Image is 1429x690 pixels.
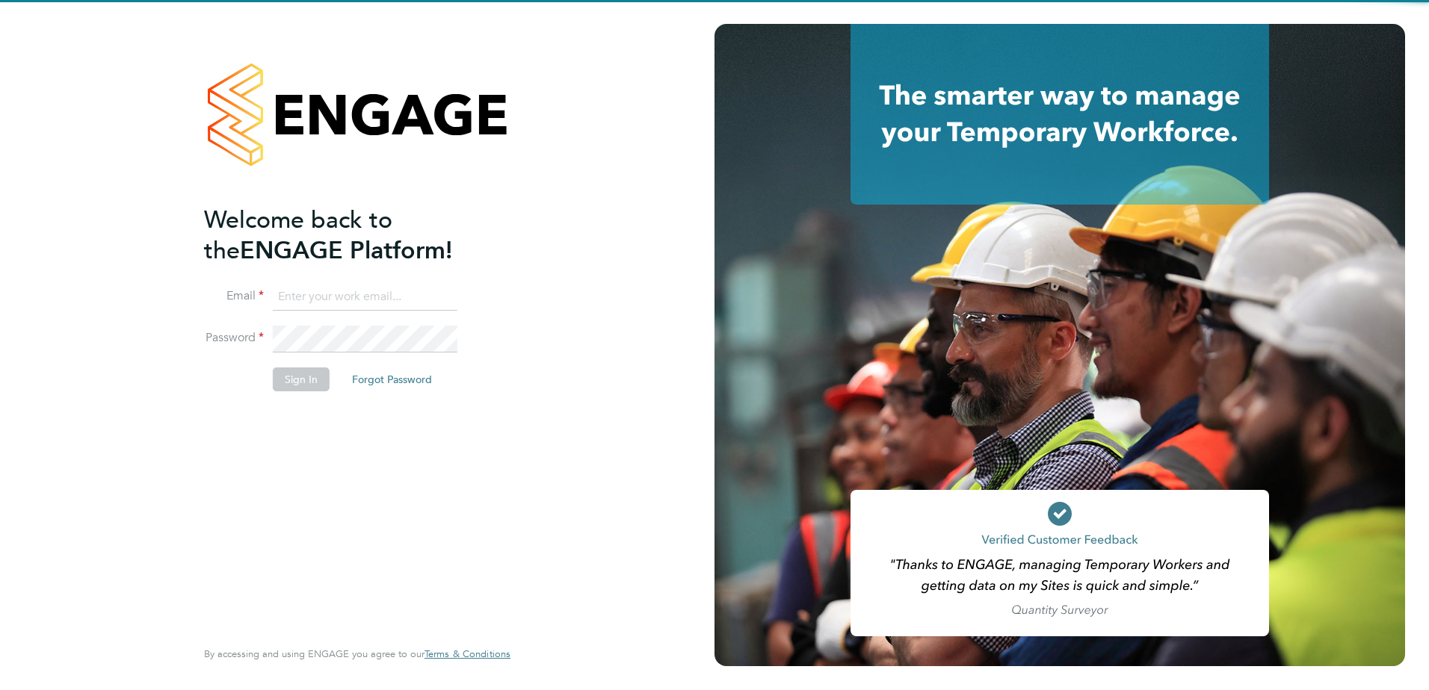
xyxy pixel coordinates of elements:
[273,284,457,311] input: Enter your work email...
[425,647,510,660] span: Terms & Conditions
[204,330,264,346] label: Password
[340,367,444,391] button: Forgot Password
[425,648,510,660] a: Terms & Conditions
[204,205,392,265] span: Welcome back to the
[273,367,330,391] button: Sign In
[204,288,264,304] label: Email
[204,205,496,266] h2: ENGAGE Platform!
[204,647,510,660] span: By accessing and using ENGAGE you agree to our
